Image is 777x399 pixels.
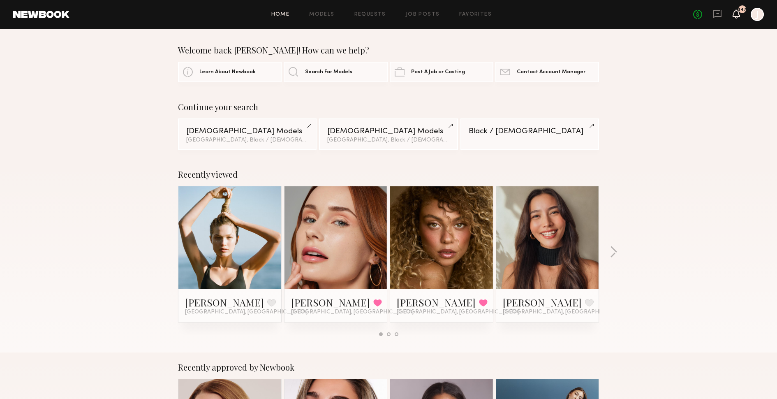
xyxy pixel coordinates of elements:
span: [GEOGRAPHIC_DATA], [GEOGRAPHIC_DATA] [397,309,519,315]
a: Search For Models [284,62,387,82]
div: [GEOGRAPHIC_DATA], Black / [DEMOGRAPHIC_DATA] [186,137,308,143]
span: Learn About Newbook [199,70,256,75]
span: [GEOGRAPHIC_DATA], [GEOGRAPHIC_DATA] [291,309,414,315]
a: [DEMOGRAPHIC_DATA] Models[GEOGRAPHIC_DATA], Black / [DEMOGRAPHIC_DATA] [319,118,458,150]
a: [DEMOGRAPHIC_DATA] Models[GEOGRAPHIC_DATA], Black / [DEMOGRAPHIC_DATA] [178,118,317,150]
div: Black / [DEMOGRAPHIC_DATA] [469,128,591,135]
span: [GEOGRAPHIC_DATA], [GEOGRAPHIC_DATA] [185,309,308,315]
a: Contact Account Manager [495,62,599,82]
a: [PERSON_NAME] [185,296,264,309]
div: [GEOGRAPHIC_DATA], Black / [DEMOGRAPHIC_DATA] [327,137,449,143]
span: Post A Job or Casting [411,70,465,75]
a: J [751,8,764,21]
div: Recently approved by Newbook [178,362,599,372]
a: [PERSON_NAME] [397,296,476,309]
a: Job Posts [406,12,440,17]
div: [DEMOGRAPHIC_DATA] Models [327,128,449,135]
a: Home [271,12,290,17]
a: Post A Job or Casting [390,62,493,82]
div: Continue your search [178,102,599,112]
a: Favorites [459,12,492,17]
a: [PERSON_NAME] [503,296,582,309]
div: Welcome back [PERSON_NAME]! How can we help? [178,45,599,55]
span: Contact Account Manager [517,70,585,75]
a: Black / [DEMOGRAPHIC_DATA] [460,118,599,150]
a: Models [309,12,334,17]
div: 147 [738,7,747,12]
span: Search For Models [305,70,352,75]
a: Requests [354,12,386,17]
a: [PERSON_NAME] [291,296,370,309]
div: [DEMOGRAPHIC_DATA] Models [186,128,308,135]
a: Learn About Newbook [178,62,282,82]
span: [GEOGRAPHIC_DATA], [GEOGRAPHIC_DATA] [503,309,625,315]
div: Recently viewed [178,169,599,179]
